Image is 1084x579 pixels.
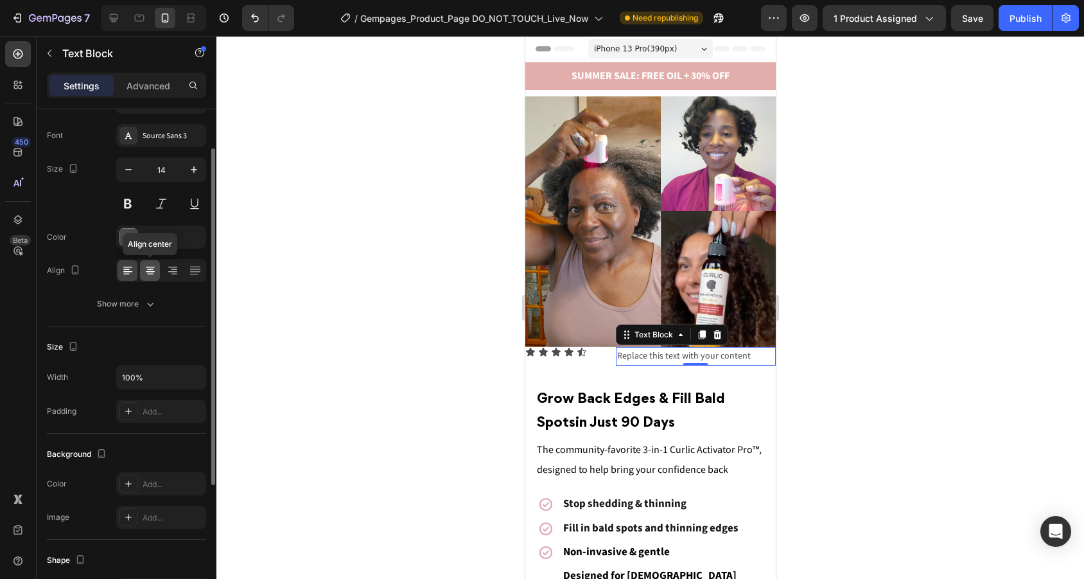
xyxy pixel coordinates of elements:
[143,512,203,524] div: Add...
[962,13,983,24] span: Save
[117,366,205,389] input: Auto
[823,5,946,31] button: 1 product assigned
[143,479,203,490] div: Add...
[127,79,170,93] p: Advanced
[47,512,69,523] div: Image
[143,406,203,418] div: Add...
[242,5,294,31] div: Undo/Redo
[834,12,917,25] span: 1 product assigned
[10,235,31,245] div: Beta
[64,79,100,93] p: Settings
[47,552,88,569] div: Shape
[951,5,993,31] button: Save
[47,231,67,243] div: Color
[999,5,1053,31] button: Publish
[47,161,81,178] div: Size
[47,405,76,417] div: Padding
[5,5,96,31] button: 7
[47,262,83,280] div: Align
[12,137,31,147] div: 450
[47,371,68,383] div: Width
[62,46,171,61] p: Text Block
[354,12,358,25] span: /
[47,339,81,356] div: Size
[47,446,109,463] div: Background
[47,130,63,141] div: Font
[1010,12,1042,25] div: Publish
[1040,516,1071,547] div: Open Intercom Messenger
[525,36,776,579] iframe: Design area
[143,232,203,244] div: 4D4D4D
[143,130,203,142] div: Source Sans 3
[360,12,589,25] span: Gempages_Product_Page DO_NOT_TOUCH_Live_Now
[633,12,698,24] span: Need republishing
[47,478,67,490] div: Color
[47,292,206,316] button: Show more
[97,298,157,310] div: Show more
[84,10,90,26] p: 7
